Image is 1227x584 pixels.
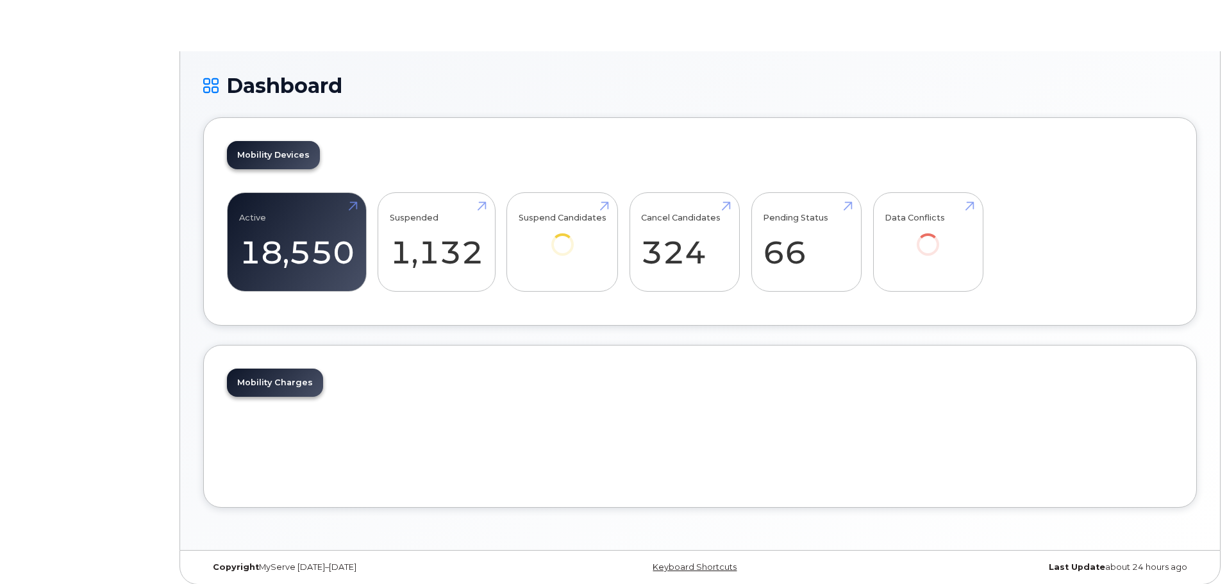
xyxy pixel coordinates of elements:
a: Keyboard Shortcuts [653,562,737,572]
strong: Last Update [1049,562,1105,572]
a: Mobility Charges [227,369,323,397]
a: Active 18,550 [239,200,355,285]
strong: Copyright [213,562,259,572]
a: Suspended 1,132 [390,200,483,285]
div: MyServe [DATE]–[DATE] [203,562,535,572]
div: about 24 hours ago [865,562,1197,572]
h1: Dashboard [203,74,1197,97]
a: Pending Status 66 [763,200,849,285]
a: Suspend Candidates [519,200,606,274]
a: Data Conflicts [885,200,971,274]
a: Cancel Candidates 324 [641,200,728,285]
a: Mobility Devices [227,141,320,169]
